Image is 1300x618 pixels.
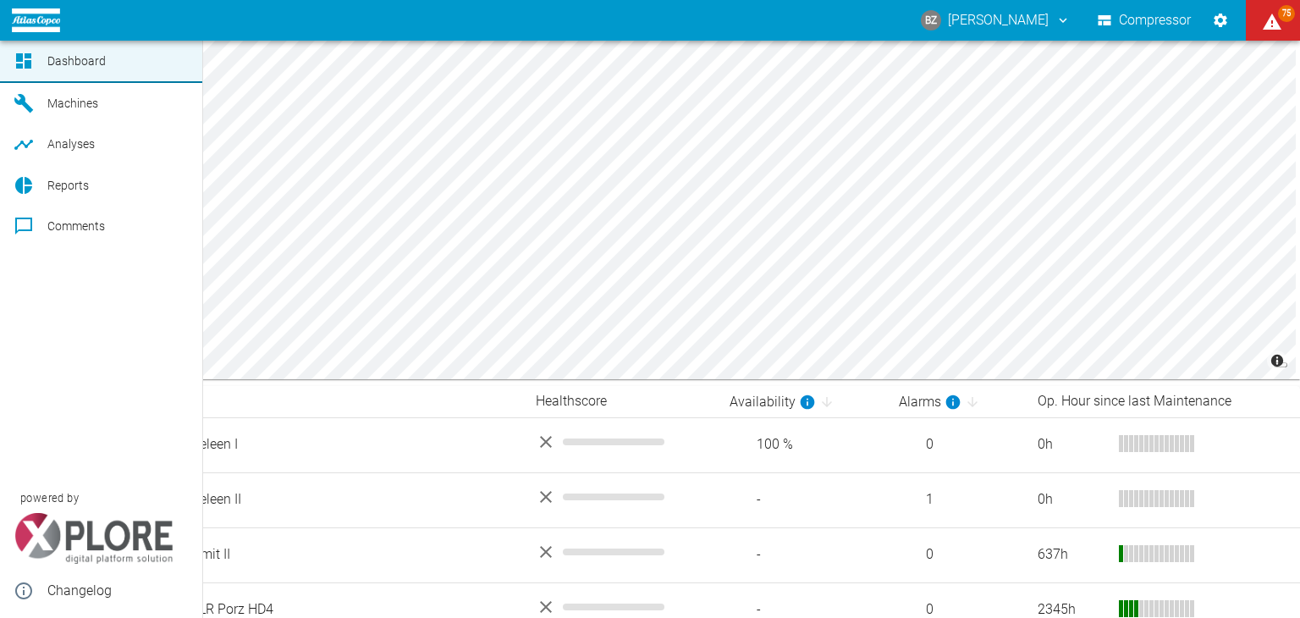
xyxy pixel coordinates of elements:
span: 0 [899,435,1011,455]
div: 637 h [1038,545,1105,565]
span: - [730,545,872,565]
div: BZ [921,10,941,30]
span: Reports [47,179,89,192]
div: No data [536,542,702,562]
div: No data [536,487,702,507]
div: calculated for the last 7 days [730,392,816,412]
th: Healthscore [522,386,716,417]
th: Op. Hour since last Maintenance [1024,386,1300,417]
button: Settings [1205,5,1236,36]
div: No data [536,597,702,617]
img: Xplore Logo [14,513,174,564]
button: Compressor [1094,5,1195,36]
img: logo [12,8,60,31]
span: - [730,490,872,510]
canvas: Map [47,41,1296,379]
span: Comments [47,219,105,233]
a: new /analyses/list/0 [175,138,189,152]
span: 0 [899,545,1011,565]
span: 75 [1278,5,1295,22]
td: 23003284 Geleen I [113,417,522,472]
div: 0 h [1038,490,1105,510]
span: Analyses [47,137,95,151]
span: 100 % [730,435,872,455]
button: biao.zhou@atlascopco.com [918,5,1073,36]
span: Machines [47,97,98,110]
span: 1 [899,490,1011,510]
div: No data [536,432,702,452]
td: 24000867 Izmit II [113,527,522,582]
div: 0 h [1038,435,1105,455]
div: calculated for the last 7 days [899,392,961,412]
span: powered by [20,490,79,506]
span: Dashboard [47,54,106,68]
td: 23003300 Geleen II [113,472,522,527]
span: Changelog [47,581,189,601]
a: new /machines [175,97,189,111]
